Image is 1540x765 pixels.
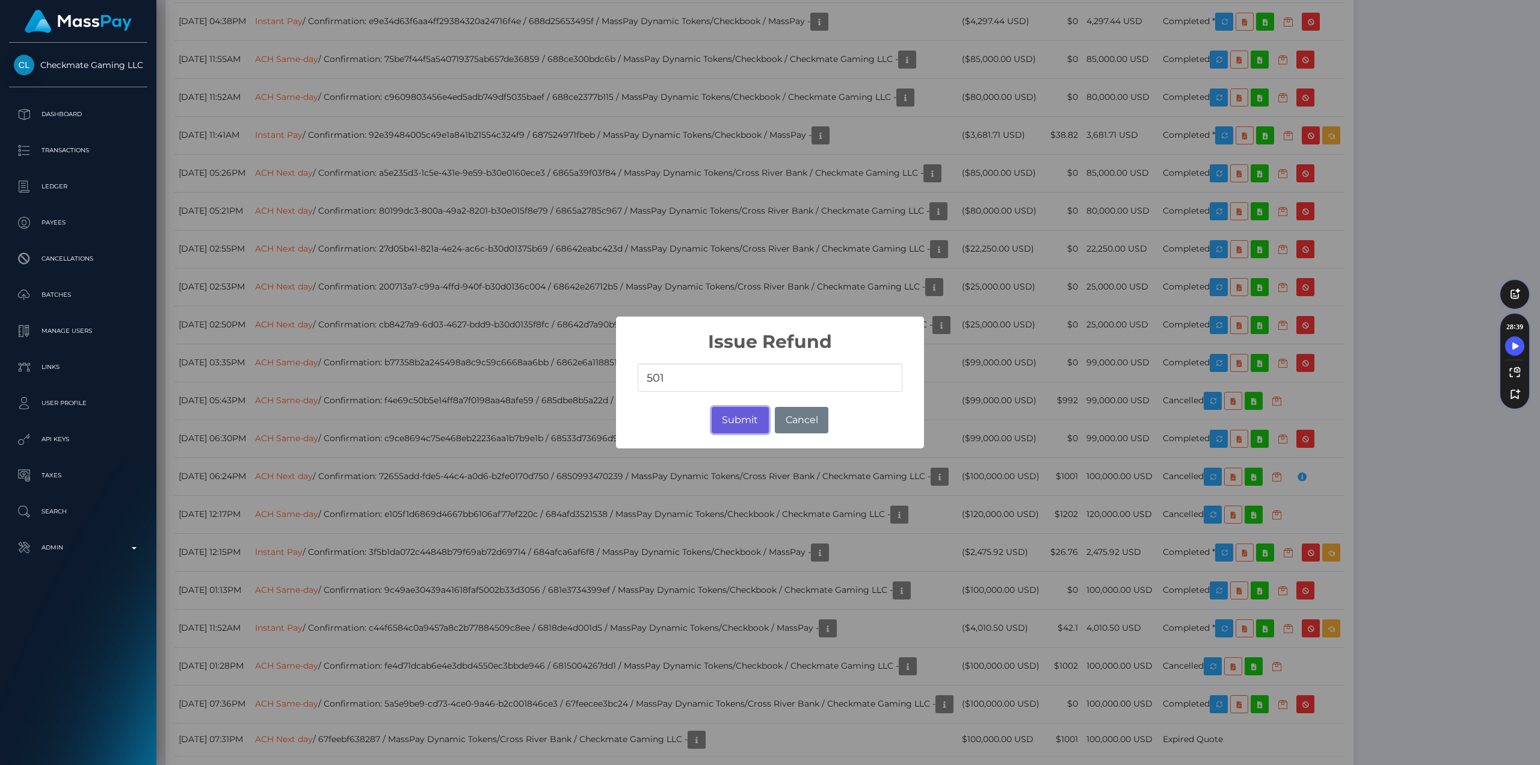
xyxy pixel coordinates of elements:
[14,214,143,232] p: Payees
[9,60,147,70] span: Checkmate Gaming LLC
[712,407,769,433] button: Submit
[14,141,143,160] p: Transactions
[14,105,143,123] p: Dashboard
[14,322,143,340] p: Manage Users
[14,286,143,304] p: Batches
[14,358,143,376] p: Links
[14,178,143,196] p: Ledger
[14,250,143,268] p: Cancellations
[616,317,924,353] h2: Issue Refund
[14,503,143,521] p: Search
[14,466,143,485] p: Taxes
[14,539,143,557] p: Admin
[14,55,34,75] img: Checkmate Gaming LLC
[775,407,828,433] button: Cancel
[25,10,132,33] img: MassPay Logo
[14,430,143,448] p: API Keys
[14,394,143,412] p: User Profile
